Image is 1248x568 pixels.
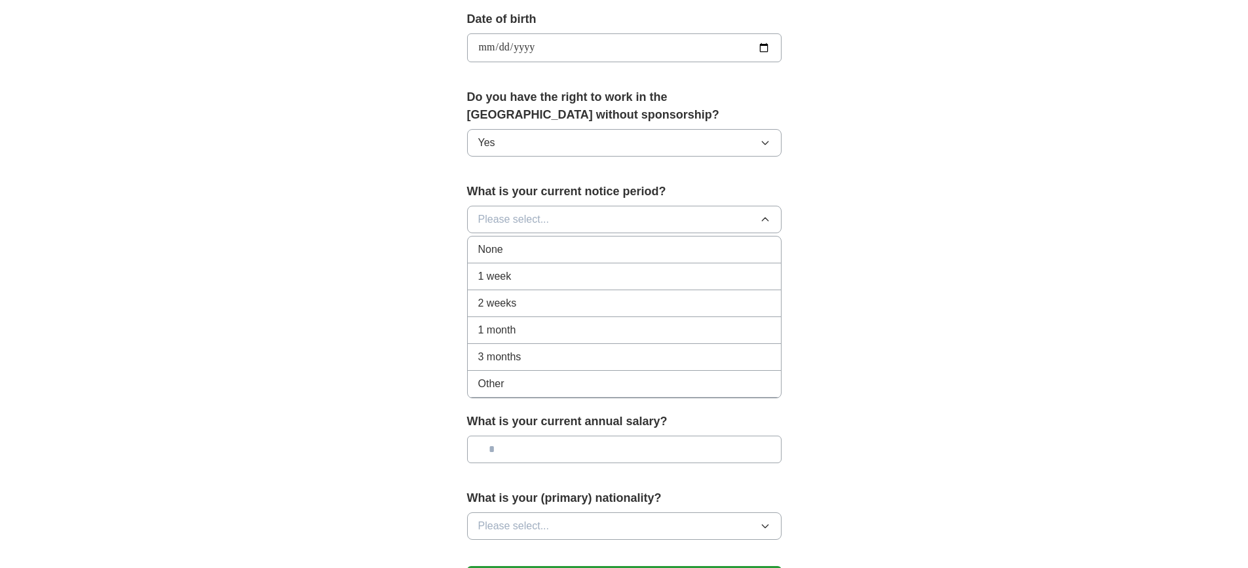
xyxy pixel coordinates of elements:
[478,518,550,534] span: Please select...
[478,135,495,151] span: Yes
[467,183,782,200] label: What is your current notice period?
[467,512,782,540] button: Please select...
[467,489,782,507] label: What is your (primary) nationality?
[478,322,516,338] span: 1 month
[467,10,782,28] label: Date of birth
[478,376,504,392] span: Other
[467,206,782,233] button: Please select...
[478,349,521,365] span: 3 months
[467,88,782,124] label: Do you have the right to work in the [GEOGRAPHIC_DATA] without sponsorship?
[478,242,503,257] span: None
[467,129,782,157] button: Yes
[478,212,550,227] span: Please select...
[478,269,512,284] span: 1 week
[478,295,517,311] span: 2 weeks
[467,413,782,430] label: What is your current annual salary?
